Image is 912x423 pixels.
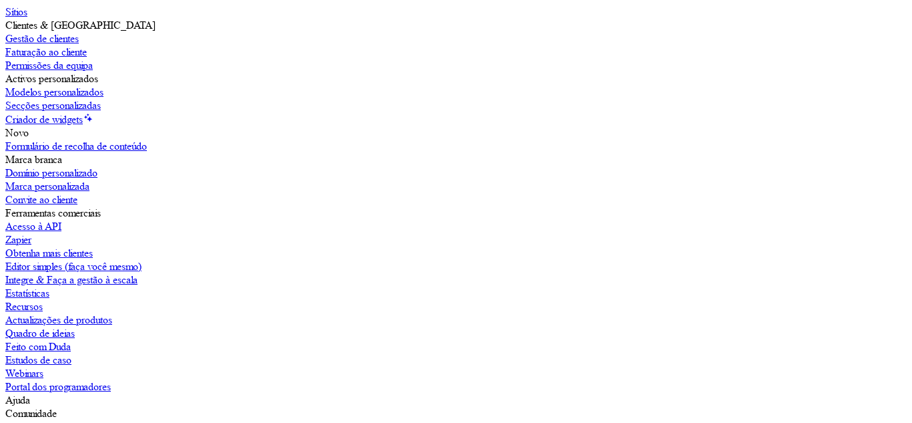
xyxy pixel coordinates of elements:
label: Zapier [5,233,31,246]
label: Faturação ao cliente [5,45,87,58]
label: Marca branca [5,153,62,166]
label: Webinars [5,367,43,380]
div: Novo [5,126,907,140]
a: Recursos [5,300,907,313]
label: Comunidade [5,407,57,420]
label: Recursos [5,300,43,313]
label: Convite ao cliente [5,193,77,206]
label: Acesso à API [5,220,61,233]
label: Marca personalizada [5,180,89,192]
label: Secções personalizadas [5,99,101,112]
label: Estudos de caso [5,354,71,366]
label: Formulário de recolha de conteúdo [5,140,147,152]
label: Actualizações de produtos [5,313,112,326]
label: Permissões da equipa [5,59,93,72]
label: Criador de widgets [5,113,83,126]
label: Quadro de ideias [5,327,75,339]
label: Clientes & [GEOGRAPHIC_DATA] [5,19,156,31]
label: Feito com Duda [5,340,71,353]
label: Ajuda [5,394,30,406]
label: Activos personalizados [5,72,98,85]
label: Modelos personalizados [5,86,103,98]
label: Gestão de clientes [5,32,79,45]
label: Editor simples (faça você mesmo) [5,260,142,273]
label: Ferramentas comerciais [5,206,101,219]
label: Obtenha mais clientes [5,247,93,259]
a: Criador de widgets [5,113,93,126]
label: Portal dos programadores [5,380,111,393]
label: Estatísticas [5,287,49,299]
label: Integre & Faça a gestão à escala [5,273,138,286]
label: Sítios [5,5,27,18]
label: Domínio personalizado [5,166,97,179]
iframe: Duda-gen Chat Button Frame [843,354,912,423]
